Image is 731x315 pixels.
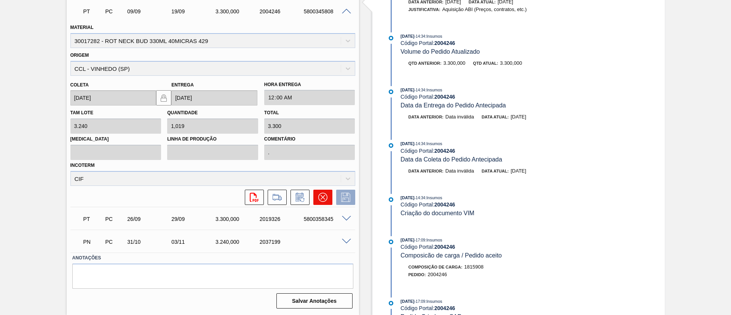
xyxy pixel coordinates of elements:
[434,244,455,250] strong: 2004246
[70,134,161,145] label: [MEDICAL_DATA]
[401,210,474,216] span: Criação do documento VIM
[125,8,175,14] div: 09/09/2025
[81,3,104,20] div: Pedido em Trânsito
[401,244,581,250] div: Código Portal:
[415,196,425,200] span: - 14:34
[409,61,442,66] span: Qtd anterior:
[70,25,94,30] label: Material
[442,6,527,12] span: Aquisição ABI (Preços, contratos, etc.)
[401,88,414,92] span: [DATE]
[409,169,444,173] span: Data anterior:
[72,253,353,264] label: Anotações
[511,168,526,174] span: [DATE]
[389,36,393,40] img: atual
[428,272,447,277] span: 2004246
[70,90,156,106] input: dd/mm/yyyy
[434,148,455,154] strong: 2004246
[264,79,355,90] label: Hora Entrega
[81,211,104,227] div: Pedido em Trânsito
[434,40,455,46] strong: 2004246
[401,201,581,208] div: Código Portal:
[302,216,351,222] div: 5800358345
[401,40,581,46] div: Código Portal:
[389,197,393,202] img: atual
[70,82,89,88] label: Coleta
[276,293,353,309] button: Salvar Anotações
[415,299,425,304] span: - 17:09
[401,299,414,304] span: [DATE]
[389,240,393,244] img: atual
[409,7,441,12] span: Justificativa:
[125,216,175,222] div: 26/09/2025
[389,90,393,94] img: atual
[425,299,442,304] span: : Insumos
[103,8,126,14] div: Pedido de Compra
[409,272,426,277] span: Pedido :
[156,90,171,106] button: locked
[241,190,264,205] div: Abrir arquivo PDF
[70,110,93,115] label: Tam lote
[409,115,444,119] span: Data anterior:
[415,238,425,242] span: - 17:09
[169,8,219,14] div: 19/09/2025
[464,264,484,270] span: 1815908
[425,88,442,92] span: : Insumos
[169,216,219,222] div: 29/09/2025
[310,190,332,205] div: Cancelar pedido
[70,53,89,58] label: Origem
[83,216,102,222] p: PT
[103,216,126,222] div: Pedido de Compra
[167,110,198,115] label: Quantidade
[125,239,175,245] div: 31/10/2025
[103,239,126,245] div: Pedido de Compra
[70,163,95,168] label: Incoterm
[434,94,455,100] strong: 2004246
[401,48,480,55] span: Volume do Pedido Atualizado
[258,8,307,14] div: 2004246
[389,301,393,305] img: atual
[482,169,509,173] span: Data atual:
[264,190,287,205] div: Ir para Composição de Carga
[214,216,263,222] div: 3.300,000
[401,252,502,259] span: Composicão de carga / Pedido aceito
[473,61,498,66] span: Qtd atual:
[159,93,168,102] img: locked
[264,134,355,145] label: Comentário
[167,134,258,145] label: Linha de Produção
[258,216,307,222] div: 2019326
[401,238,414,242] span: [DATE]
[302,8,351,14] div: 5800345808
[434,305,455,311] strong: 2004246
[83,239,102,245] p: PN
[511,114,526,120] span: [DATE]
[401,195,414,200] span: [DATE]
[401,102,506,109] span: Data da Entrega do Pedido Antecipada
[482,115,509,119] span: Data atual:
[401,141,414,146] span: [DATE]
[445,114,474,120] span: Data inválida
[425,195,442,200] span: : Insumos
[171,82,194,88] label: Entrega
[443,60,465,66] span: 3.300,000
[415,142,425,146] span: - 14:34
[415,88,425,92] span: - 14:34
[214,8,263,14] div: 3.300,000
[401,156,502,163] span: Data da Coleta do Pedido Antecipada
[214,239,263,245] div: 3.240,000
[425,141,442,146] span: : Insumos
[425,238,442,242] span: : Insumos
[332,190,355,205] div: Salvar Pedido
[389,143,393,148] img: atual
[425,34,442,38] span: : Insumos
[434,201,455,208] strong: 2004246
[83,8,102,14] p: PT
[415,34,425,38] span: - 14:34
[258,239,307,245] div: 2037199
[169,239,219,245] div: 03/11/2025
[500,60,522,66] span: 3.300,000
[401,305,581,311] div: Código Portal:
[445,168,474,174] span: Data inválida
[401,94,581,100] div: Código Portal:
[401,34,414,38] span: [DATE]
[81,233,104,250] div: Pedido em Negociação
